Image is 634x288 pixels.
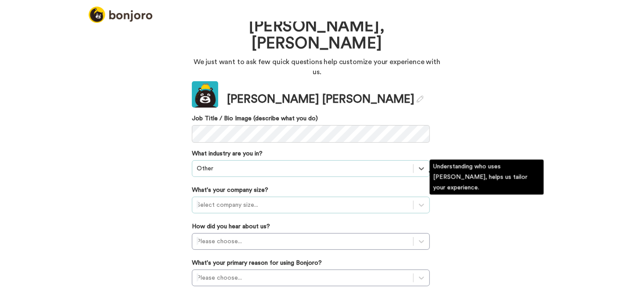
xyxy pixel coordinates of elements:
label: What's your primary reason for using Bonjoro? [192,259,322,267]
h1: Welcome to [PERSON_NAME], [PERSON_NAME] [218,0,416,53]
label: What's your company size? [192,186,268,194]
label: What industry are you in? [192,149,263,158]
label: Job Title / Bio Image (describe what you do) [192,114,430,123]
p: We just want to ask few quick questions help customize your experience with us. [192,57,442,77]
div: [PERSON_NAME] [PERSON_NAME] [227,91,424,108]
img: logo_full.png [89,7,152,23]
div: Understanding who uses [PERSON_NAME], helps us tailor your experience. [430,160,544,195]
label: How did you hear about us? [192,222,270,231]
